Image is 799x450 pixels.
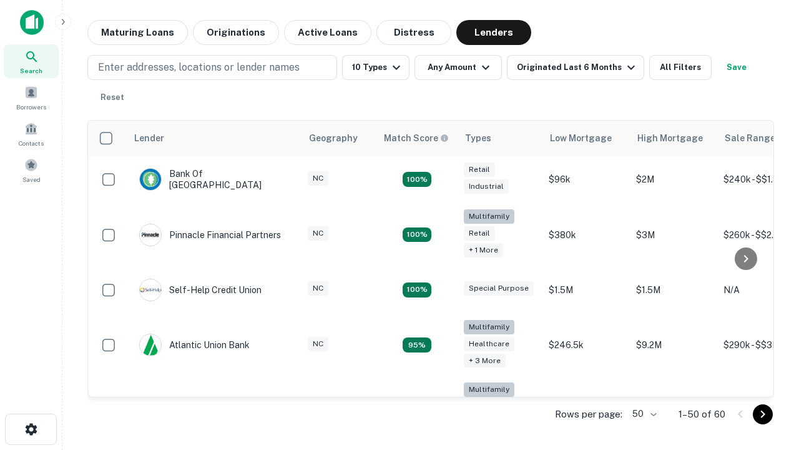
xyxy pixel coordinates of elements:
span: Saved [22,174,41,184]
div: Multifamily [464,320,514,334]
div: Bank Of [GEOGRAPHIC_DATA] [139,168,289,191]
a: Search [4,44,59,78]
div: Self-help Credit Union [139,279,262,301]
div: Matching Properties: 9, hasApolloMatch: undefined [403,337,431,352]
button: Enter addresses, locations or lender names [87,55,337,80]
td: $1.5M [542,266,630,314]
td: $3.2M [630,376,717,439]
td: $96k [542,156,630,203]
p: 1–50 of 60 [679,407,725,422]
button: Any Amount [414,55,502,80]
div: Geography [309,131,358,146]
th: Low Mortgage [542,121,630,156]
h6: Match Score [384,131,446,145]
div: Multifamily [464,209,514,224]
div: + 3 more [464,354,506,368]
div: Healthcare [464,337,514,351]
span: Borrowers [16,102,46,112]
button: Originations [193,20,279,45]
td: $246k [542,376,630,439]
div: The Fidelity Bank [139,397,240,419]
div: Matching Properties: 17, hasApolloMatch: undefined [403,227,431,242]
td: $3M [630,203,717,266]
td: $2M [630,156,717,203]
div: Capitalize uses an advanced AI algorithm to match your search with the best lender. The match sco... [384,131,449,145]
div: Special Purpose [464,281,534,296]
td: $246.5k [542,314,630,377]
img: picture [140,169,161,190]
div: Multifamily [464,382,514,397]
button: All Filters [649,55,712,80]
img: picture [140,334,161,356]
td: $380k [542,203,630,266]
button: Lenders [456,20,531,45]
div: 50 [627,405,659,423]
button: Maturing Loans [87,20,188,45]
div: NC [308,171,328,186]
button: Originated Last 6 Months [507,55,644,80]
td: $9.2M [630,314,717,377]
p: Enter addresses, locations or lender names [98,60,300,75]
button: Go to next page [753,404,773,424]
div: Industrial [464,179,509,194]
div: Pinnacle Financial Partners [139,224,281,246]
div: High Mortgage [637,131,703,146]
div: Atlantic Union Bank [139,334,250,356]
button: 10 Types [342,55,409,80]
div: Retail [464,162,495,177]
button: Reset [92,85,132,110]
div: Sale Range [725,131,775,146]
img: picture [140,224,161,246]
div: Matching Properties: 15, hasApolloMatch: undefined [403,172,431,187]
th: Capitalize uses an advanced AI algorithm to match your search with the best lender. The match sco... [376,121,458,156]
div: NC [308,226,328,241]
img: picture [140,279,161,301]
td: $1.5M [630,266,717,314]
span: Search [20,66,42,76]
div: Originated Last 6 Months [517,60,639,75]
div: Lender [134,131,164,146]
th: Geography [301,121,376,156]
button: Active Loans [284,20,371,45]
a: Saved [4,153,59,187]
a: Borrowers [4,81,59,114]
div: + 1 more [464,243,503,257]
button: Save your search to get updates of matches that match your search criteria. [717,55,757,80]
th: High Mortgage [630,121,717,156]
div: NC [308,337,328,351]
div: NC [308,281,328,296]
div: Matching Properties: 11, hasApolloMatch: undefined [403,282,431,297]
span: Contacts [19,138,44,148]
img: capitalize-icon.png [20,10,44,35]
div: Retail [464,226,495,241]
iframe: Chat Widget [737,310,799,370]
button: Distress [376,20,451,45]
th: Types [458,121,542,156]
div: Low Mortgage [550,131,612,146]
p: Rows per page: [555,407,622,422]
a: Contacts [4,117,59,151]
th: Lender [127,121,301,156]
div: Types [465,131,491,146]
